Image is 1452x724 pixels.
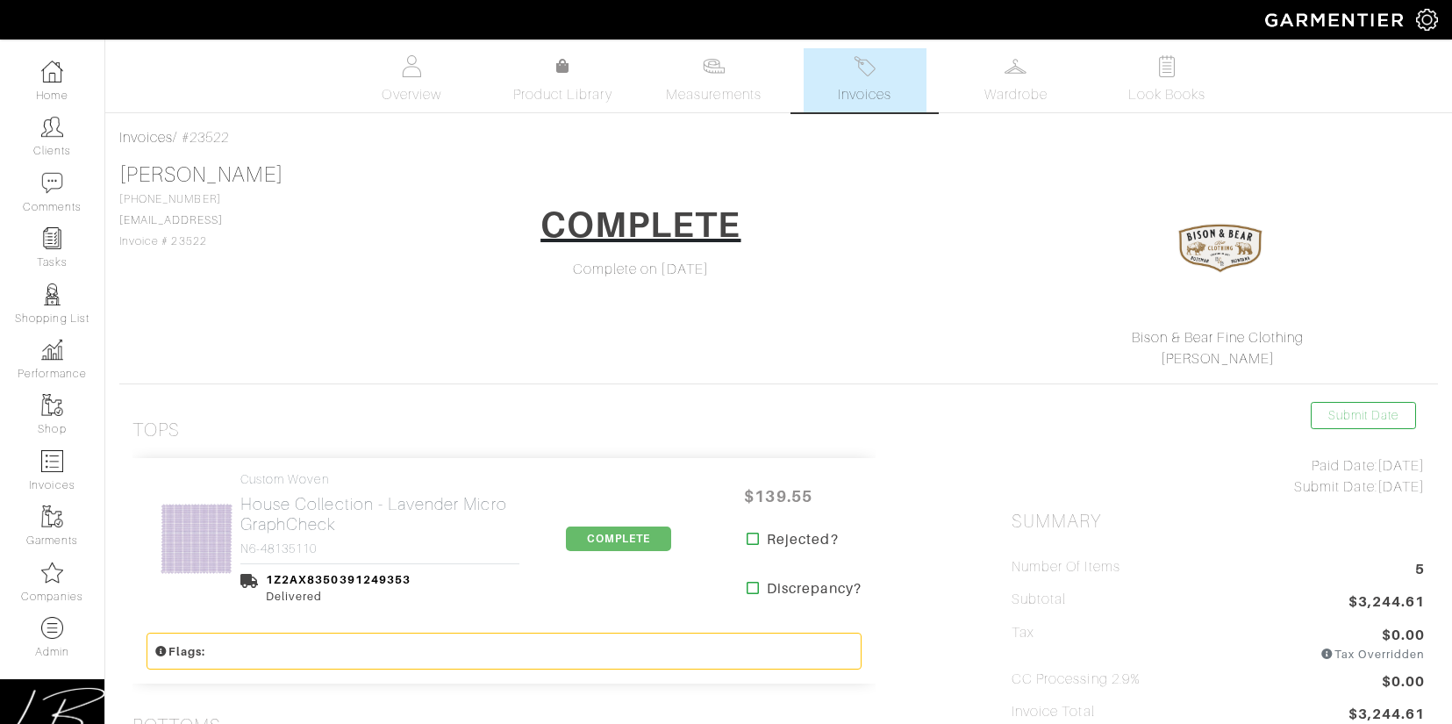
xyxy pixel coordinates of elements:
h5: Subtotal [1012,591,1066,608]
a: [EMAIL_ADDRESS] [119,214,223,226]
a: Invoices [804,48,926,112]
h5: CC Processing 2.9% [1012,671,1141,688]
a: Overview [350,48,473,112]
span: $3,244.61 [1348,591,1425,615]
img: todo-9ac3debb85659649dc8f770b8b6100bb5dab4b48dedcbae339e5042a72dfd3cc.svg [1155,55,1177,77]
img: garments-icon-b7da505a4dc4fd61783c78ac3ca0ef83fa9d6f193b1c9dc38574b1d14d53ca28.png [41,394,63,416]
img: stylists-icon-eb353228a002819b7ec25b43dbf5f0378dd9e0616d9560372ff212230b889e62.png [41,283,63,305]
h4: Custom Woven [240,472,519,487]
img: garments-icon-b7da505a4dc4fd61783c78ac3ca0ef83fa9d6f193b1c9dc38574b1d14d53ca28.png [41,505,63,527]
img: gear-icon-white-bd11855cb880d31180b6d7d6211b90ccbf57a29d726f0c71d8c61bd08dd39cc2.png [1416,9,1438,31]
img: graph-8b7af3c665d003b59727f371ae50e7771705bf0c487971e6e97d053d13c5068d.png [41,339,63,361]
a: Submit Date [1311,402,1416,429]
a: [PERSON_NAME] [1161,351,1275,367]
span: $0.00 [1382,671,1425,695]
a: [PERSON_NAME] [119,163,283,186]
a: Measurements [652,48,776,112]
img: basicinfo-40fd8af6dae0f16599ec9e87c0ef1c0a1fdea2edbe929e3d69a839185d80c458.svg [401,55,423,77]
img: garmentier-logo-header-white-b43fb05a5012e4ada735d5af1a66efaba907eab6374d6393d1fbf88cb4ef424d.png [1256,4,1416,35]
a: 1Z2AX8350391249353 [266,573,411,586]
h5: Tax [1012,625,1034,656]
strong: Discrepancy? [767,578,862,599]
div: Complete on [DATE] [434,259,848,280]
h5: Invoice Total [1012,704,1095,720]
h5: Number of Items [1012,559,1120,576]
div: Delivered [266,588,411,605]
span: Paid Date: [1312,458,1377,474]
img: dashboard-icon-dbcd8f5a0b271acd01030246c82b418ddd0df26cd7fceb0bd07c9910d44c42f6.png [41,61,63,82]
span: $139.55 [726,477,831,515]
a: Invoices [119,130,173,146]
span: Look Books [1128,84,1206,105]
span: Overview [382,84,440,105]
img: 1yXh2HH4tuYUbdo6fnAe5gAv.png [1177,204,1264,292]
img: custom-products-icon-6973edde1b6c6774590e2ad28d3d057f2f42decad08aa0e48061009ba2575b3a.png [41,617,63,639]
img: orders-icon-0abe47150d42831381b5fb84f609e132dff9fe21cb692f30cb5eec754e2cba89.png [41,450,63,472]
a: Bison & Bear Fine Clothing [1132,330,1304,346]
img: orders-27d20c2124de7fd6de4e0e44c1d41de31381a507db9b33961299e4e07d508b8c.svg [854,55,876,77]
img: measurements-466bbee1fd09ba9460f595b01e5d73f9e2bff037440d3c8f018324cb6cdf7a4a.svg [703,55,725,77]
img: comment-icon-a0a6a9ef722e966f86d9cbdc48e553b5cf19dbc54f86b18d962a5391bc8f6eb6.png [41,172,63,194]
span: COMPLETE [566,527,671,551]
img: companies-icon-14a0f246c7e91f24465de634b560f0151b0cc5c9ce11af5fac52e6d7d6371812.png [41,562,63,584]
a: Wardrobe [955,48,1077,112]
span: Product Library [513,84,612,105]
span: [PHONE_NUMBER] Invoice # 23522 [119,193,223,247]
img: N31LuQSmU9Xf6gv7PBsKfHYR [160,502,233,576]
a: COMPLETE [566,530,671,546]
span: Invoices [838,84,891,105]
h3: Tops [132,419,180,441]
h4: N6-48135110 [240,541,519,556]
span: Submit Date: [1294,479,1377,495]
img: clients-icon-6bae9207a08558b7cb47a8932f037763ab4055f8c8b6bfacd5dc20c3e0201464.png [41,116,63,138]
h2: Summary [1012,511,1425,533]
img: reminder-icon-8004d30b9f0a5d33ae49ab947aed9ed385cf756f9e5892f1edd6e32f2345188e.png [41,227,63,249]
span: Wardrobe [984,84,1048,105]
h2: House Collection - Lavender Micro GraphCheck [240,494,519,534]
span: Measurements [666,84,762,105]
div: Tax Overridden [1320,646,1425,663]
a: COMPLETE [529,197,752,259]
div: / #23522 [119,127,1438,148]
strong: Rejected? [767,529,838,550]
div: [DATE] [DATE] [1012,455,1425,498]
a: Product Library [501,56,624,105]
h1: COMPLETE [540,204,740,246]
span: $0.00 [1382,625,1425,646]
small: Flags: [154,645,205,658]
img: wardrobe-487a4870c1b7c33e795ec22d11cfc2ed9d08956e64fb3008fe2437562e282088.svg [1005,55,1026,77]
a: Look Books [1105,48,1228,112]
span: 5 [1415,559,1425,583]
a: Custom Woven House Collection - Lavender Micro GraphCheck N6-48135110 [240,472,519,556]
